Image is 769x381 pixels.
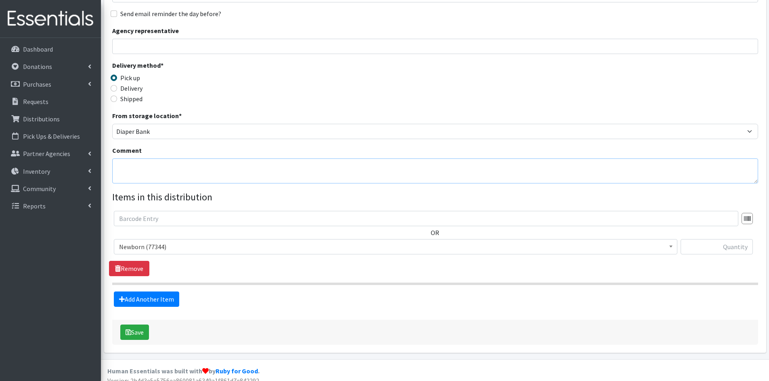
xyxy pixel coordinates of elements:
p: Requests [23,98,48,106]
a: Requests [3,94,98,110]
a: Remove [109,261,149,276]
p: Reports [23,202,46,210]
input: Barcode Entry [114,211,738,226]
a: Partner Agencies [3,146,98,162]
label: Shipped [120,94,142,104]
strong: Human Essentials was built with by . [107,367,260,375]
legend: Items in this distribution [112,190,758,204]
label: Pick up [120,73,140,83]
p: Purchases [23,80,51,88]
p: Donations [23,62,52,71]
legend: Delivery method [112,60,274,73]
p: Pick Ups & Deliveries [23,132,80,140]
p: Inventory [23,167,50,175]
label: Delivery [120,83,142,93]
a: Add Another Item [114,291,179,307]
abbr: required [161,61,163,69]
label: Comment [112,146,142,155]
button: Save [120,325,149,340]
label: Send email reminder the day before? [120,9,221,19]
span: Newborn (77344) [119,241,672,252]
a: Dashboard [3,41,98,57]
a: Purchases [3,76,98,92]
label: Agency representative [112,26,179,35]
p: Community [23,185,56,193]
abbr: required [179,112,182,120]
a: Distributions [3,111,98,127]
p: Distributions [23,115,60,123]
p: Partner Agencies [23,150,70,158]
input: Quantity [681,239,753,254]
a: Inventory [3,163,98,179]
a: Donations [3,58,98,75]
label: From storage location [112,111,182,121]
img: HumanEssentials [3,5,98,32]
a: Community [3,181,98,197]
a: Ruby for Good [216,367,258,375]
label: OR [431,228,439,237]
a: Pick Ups & Deliveries [3,128,98,144]
span: Newborn (77344) [114,239,677,254]
p: Dashboard [23,45,53,53]
a: Reports [3,198,98,214]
